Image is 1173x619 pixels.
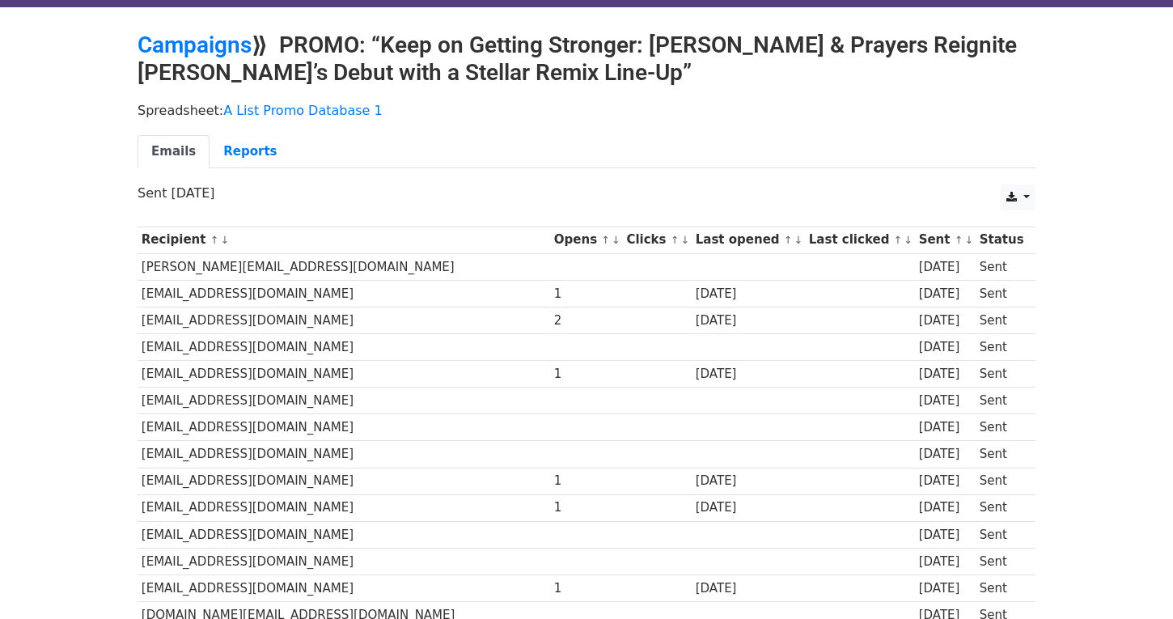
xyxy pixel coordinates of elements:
td: Sent [976,468,1027,494]
a: A List Promo Database 1 [223,103,383,118]
td: Sent [976,361,1027,388]
a: ↑ [210,234,219,246]
th: Status [976,227,1027,253]
td: [EMAIL_ADDRESS][DOMAIN_NAME] [138,334,550,361]
td: Sent [976,494,1027,521]
td: [EMAIL_ADDRESS][DOMAIN_NAME] [138,307,550,333]
a: ↓ [794,234,803,246]
td: [EMAIL_ADDRESS][DOMAIN_NAME] [138,414,550,441]
td: Sent [976,441,1027,468]
td: Sent [976,574,1027,601]
th: Opens [550,227,623,253]
td: Sent [976,280,1027,307]
a: ↑ [601,234,610,246]
div: [DATE] [696,579,801,598]
a: ↑ [784,234,793,246]
td: Sent [976,521,1027,548]
th: Recipient [138,227,550,253]
th: Clicks [623,227,692,253]
div: [DATE] [919,258,972,277]
td: [EMAIL_ADDRESS][DOMAIN_NAME] [138,548,550,574]
div: 1 [554,285,619,303]
div: [DATE] [696,472,801,490]
td: Sent [976,334,1027,361]
div: [DATE] [919,392,972,410]
a: ↓ [904,234,913,246]
a: ↓ [220,234,229,246]
div: 2 [554,312,619,330]
div: [DATE] [919,338,972,357]
div: [DATE] [919,498,972,517]
a: ↓ [612,234,620,246]
td: [EMAIL_ADDRESS][DOMAIN_NAME] [138,280,550,307]
a: ↑ [671,234,680,246]
h2: ⟫ PROMO: “Keep on Getting Stronger: [PERSON_NAME] & Prayers Reignite [PERSON_NAME]’s Debut with a... [138,32,1035,86]
a: ↓ [680,234,689,246]
a: Campaigns [138,32,252,58]
div: [DATE] [696,498,801,517]
td: [EMAIL_ADDRESS][DOMAIN_NAME] [138,361,550,388]
div: [DATE] [919,312,972,330]
td: [PERSON_NAME][EMAIL_ADDRESS][DOMAIN_NAME] [138,253,550,280]
td: Sent [976,253,1027,280]
a: Emails [138,135,210,168]
div: 1 [554,472,619,490]
div: [DATE] [919,579,972,598]
td: [EMAIL_ADDRESS][DOMAIN_NAME] [138,521,550,548]
div: [DATE] [919,526,972,545]
td: [EMAIL_ADDRESS][DOMAIN_NAME] [138,468,550,494]
td: Sent [976,388,1027,414]
th: Last clicked [805,227,915,253]
th: Last opened [692,227,805,253]
td: Sent [976,414,1027,441]
td: Sent [976,548,1027,574]
td: [EMAIL_ADDRESS][DOMAIN_NAME] [138,574,550,601]
div: [DATE] [919,553,972,571]
div: [DATE] [696,312,801,330]
iframe: Chat Widget [1092,541,1173,619]
div: 1 [554,579,619,598]
a: ↑ [955,234,963,246]
p: Spreadsheet: [138,102,1035,119]
div: [DATE] [696,365,801,384]
td: [EMAIL_ADDRESS][DOMAIN_NAME] [138,388,550,414]
a: ↑ [894,234,903,246]
div: [DATE] [919,285,972,303]
div: [DATE] [919,418,972,437]
td: [EMAIL_ADDRESS][DOMAIN_NAME] [138,494,550,521]
div: [DATE] [919,445,972,464]
div: [DATE] [919,365,972,384]
th: Sent [915,227,976,253]
p: Sent [DATE] [138,184,1035,201]
div: 1 [554,365,619,384]
div: [DATE] [919,472,972,490]
a: Reports [210,135,290,168]
td: Sent [976,307,1027,333]
div: 1 [554,498,619,517]
div: [DATE] [696,285,801,303]
a: ↓ [964,234,973,246]
td: [EMAIL_ADDRESS][DOMAIN_NAME] [138,441,550,468]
